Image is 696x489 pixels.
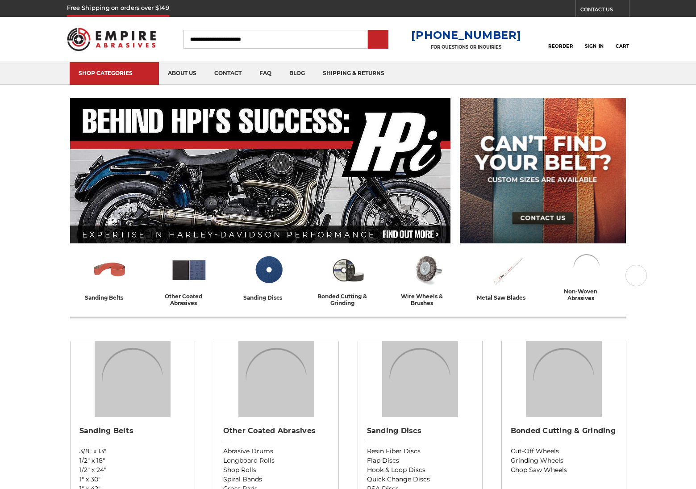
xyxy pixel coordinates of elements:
a: Chop Saw Wheels [511,465,617,475]
a: Abrasive Drums [223,447,329,456]
img: promo banner for custom belts. [460,98,626,243]
img: Wire Wheels & Brushes [409,251,446,288]
div: other coated abrasives [153,293,225,306]
img: Sanding Discs [382,341,458,417]
a: shipping & returns [314,62,393,85]
img: Sanding Belts [91,251,128,288]
a: bonded cutting & grinding [312,251,384,306]
input: Submit [369,31,387,49]
div: sanding discs [243,293,294,302]
a: Longboard Rolls [223,456,329,465]
a: non-woven abrasives [550,251,623,301]
img: Non-woven Abrasives [571,251,603,284]
a: 1" x 30" [79,475,186,484]
button: Next [625,265,647,286]
img: Banner for an interview featuring Horsepower Inc who makes Harley performance upgrades featured o... [70,98,451,243]
img: Empire Abrasives [67,22,156,57]
a: about us [159,62,205,85]
div: SHOP CATEGORIES [79,70,150,76]
img: Other Coated Abrasives [171,251,208,288]
img: Other Coated Abrasives [238,341,314,417]
a: blog [280,62,314,85]
a: Cart [616,29,629,49]
a: Grinding Wheels [511,456,617,465]
div: wire wheels & brushes [392,293,464,306]
div: bonded cutting & grinding [312,293,384,306]
h2: Sanding Discs [367,426,473,435]
span: Reorder [548,43,573,49]
a: Reorder [548,29,573,49]
a: 3/8" x 13" [79,447,186,456]
a: faq [250,62,280,85]
a: Hook & Loop Discs [367,465,473,475]
img: Sanding Belts [95,341,171,417]
a: contact [205,62,250,85]
a: 1/2" x 18" [79,456,186,465]
span: Cart [616,43,629,49]
a: 1/2" x 24" [79,465,186,475]
a: Cut-Off Wheels [511,447,617,456]
a: Quick Change Discs [367,475,473,484]
a: other coated abrasives [153,251,225,306]
img: Metal Saw Blades [488,251,525,288]
a: wire wheels & brushes [392,251,464,306]
a: Flap Discs [367,456,473,465]
h2: Other Coated Abrasives [223,426,329,435]
p: FOR QUESTIONS OR INQUIRIES [411,44,521,50]
div: metal saw blades [477,293,537,302]
a: CONTACT US [580,4,629,17]
a: Spiral Bands [223,475,329,484]
a: sanding discs [233,251,305,302]
span: Sign In [585,43,604,49]
div: sanding belts [85,293,135,302]
img: Bonded Cutting & Grinding [329,251,367,288]
h2: Sanding Belts [79,426,186,435]
img: Sanding Discs [250,251,287,288]
h2: Bonded Cutting & Grinding [511,426,617,435]
a: Resin Fiber Discs [367,447,473,456]
img: Bonded Cutting & Grinding [526,341,602,417]
a: metal saw blades [471,251,543,302]
a: sanding belts [74,251,146,302]
div: non-woven abrasives [550,288,623,301]
a: Shop Rolls [223,465,329,475]
a: [PHONE_NUMBER] [411,29,521,42]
